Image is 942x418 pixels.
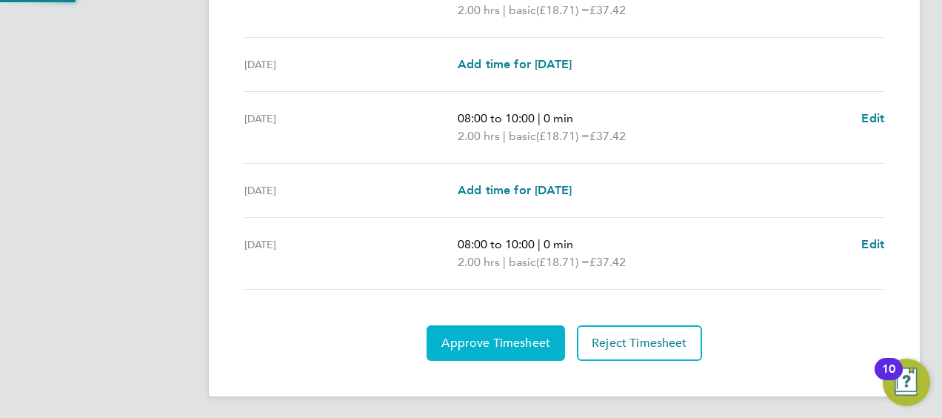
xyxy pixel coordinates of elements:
[544,237,573,251] span: 0 min
[544,111,573,125] span: 0 min
[861,111,884,125] span: Edit
[509,253,536,271] span: basic
[883,359,930,406] button: Open Resource Center, 10 new notifications
[503,3,506,17] span: |
[427,325,565,361] button: Approve Timesheet
[882,369,895,388] div: 10
[536,255,589,269] span: (£18.71) =
[592,336,687,351] span: Reject Timesheet
[244,236,458,271] div: [DATE]
[458,56,572,73] a: Add time for [DATE]
[861,110,884,127] a: Edit
[458,129,500,143] span: 2.00 hrs
[244,110,458,145] div: [DATE]
[458,237,535,251] span: 08:00 to 10:00
[589,129,626,143] span: £37.42
[509,127,536,145] span: basic
[577,325,702,361] button: Reject Timesheet
[589,255,626,269] span: £37.42
[458,57,572,71] span: Add time for [DATE]
[861,237,884,251] span: Edit
[503,255,506,269] span: |
[441,336,550,351] span: Approve Timesheet
[538,111,541,125] span: |
[458,3,500,17] span: 2.00 hrs
[536,129,589,143] span: (£18.71) =
[458,183,572,197] span: Add time for [DATE]
[244,182,458,199] div: [DATE]
[509,1,536,19] span: basic
[458,111,535,125] span: 08:00 to 10:00
[244,56,458,73] div: [DATE]
[538,237,541,251] span: |
[861,236,884,253] a: Edit
[458,255,500,269] span: 2.00 hrs
[458,182,572,199] a: Add time for [DATE]
[589,3,626,17] span: £37.42
[503,129,506,143] span: |
[536,3,589,17] span: (£18.71) =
